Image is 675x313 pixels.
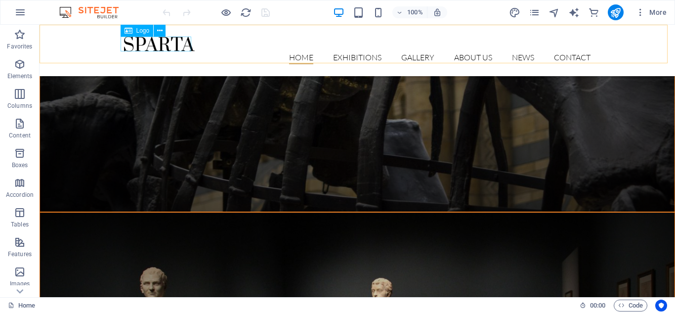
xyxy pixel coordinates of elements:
[509,7,520,18] i: Design (Ctrl+Alt+Y)
[136,28,150,34] span: Logo
[548,7,560,18] i: Navigator
[9,132,31,139] p: Content
[610,7,621,18] i: Publish
[7,102,32,110] p: Columns
[568,7,580,18] i: AI Writer
[608,4,624,20] button: publish
[509,6,521,18] button: design
[7,72,33,80] p: Elements
[240,6,252,18] button: reload
[392,6,427,18] button: 100%
[240,7,252,18] i: Reload page
[588,6,600,18] button: commerce
[10,280,30,288] p: Images
[597,302,598,309] span: :
[7,43,32,50] p: Favorites
[568,6,580,18] button: text_generator
[529,6,541,18] button: pages
[12,161,28,169] p: Boxes
[580,300,606,312] h6: Session time
[8,300,35,312] a: Click to cancel selection. Double-click to open Pages
[8,250,32,258] p: Features
[632,4,671,20] button: More
[548,6,560,18] button: navigator
[529,7,540,18] i: Pages (Ctrl+Alt+S)
[618,300,643,312] span: Code
[220,6,232,18] button: Click here to leave preview mode and continue editing
[590,300,605,312] span: 00 00
[433,8,442,17] i: On resize automatically adjust zoom level to fit chosen device.
[635,7,667,17] span: More
[6,191,34,199] p: Accordion
[407,6,423,18] h6: 100%
[57,6,131,18] img: Editor Logo
[11,221,29,228] p: Tables
[655,300,667,312] button: Usercentrics
[614,300,647,312] button: Code
[588,7,599,18] i: Commerce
